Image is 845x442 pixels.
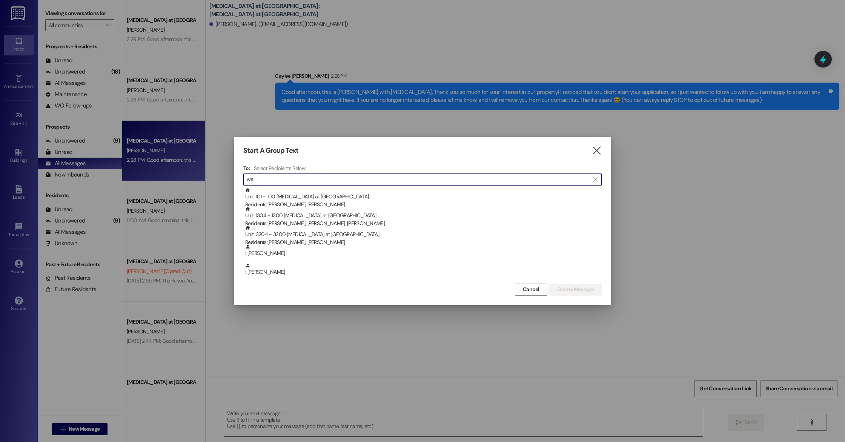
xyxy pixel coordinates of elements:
[245,206,602,228] div: Unit: 1304 - 1300 [MEDICAL_DATA] at [GEOGRAPHIC_DATA]
[254,165,306,172] h4: Select Recipients Below
[523,285,539,293] span: Cancel
[243,165,250,172] h3: To:
[245,225,602,247] div: Unit: 3204 - 3200 [MEDICAL_DATA] at [GEOGRAPHIC_DATA]
[243,146,298,155] h3: Start A Group Text
[247,174,589,185] input: Search for any contact or apartment
[243,187,602,206] div: Unit: 101 - 100 [MEDICAL_DATA] at [GEOGRAPHIC_DATA]Residents:[PERSON_NAME], [PERSON_NAME]
[245,201,602,209] div: Residents: [PERSON_NAME], [PERSON_NAME]
[589,174,601,185] button: Clear text
[557,285,594,293] span: Create Message
[245,219,602,227] div: Residents: [PERSON_NAME], [PERSON_NAME], [PERSON_NAME]
[243,206,602,225] div: Unit: 1304 - 1300 [MEDICAL_DATA] at [GEOGRAPHIC_DATA]Residents:[PERSON_NAME], [PERSON_NAME], [PER...
[591,147,602,155] i: 
[593,176,597,183] i: 
[245,263,602,276] div: : [PERSON_NAME]
[549,284,602,296] button: Create Message
[243,263,602,282] div: : [PERSON_NAME]
[245,187,602,209] div: Unit: 101 - 100 [MEDICAL_DATA] at [GEOGRAPHIC_DATA]
[515,284,547,296] button: Cancel
[243,244,602,263] div: : [PERSON_NAME]
[245,238,602,246] div: Residents: [PERSON_NAME], [PERSON_NAME]
[243,225,602,244] div: Unit: 3204 - 3200 [MEDICAL_DATA] at [GEOGRAPHIC_DATA]Residents:[PERSON_NAME], [PERSON_NAME]
[245,244,602,257] div: : [PERSON_NAME]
